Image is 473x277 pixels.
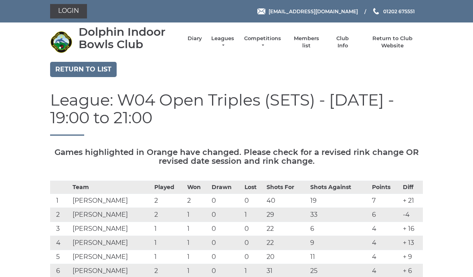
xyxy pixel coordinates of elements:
[370,181,401,193] th: Points
[401,193,423,208] td: + 21
[243,250,265,264] td: 0
[265,181,308,193] th: Shots For
[50,91,423,136] h1: League: W04 Open Triples (SETS) - [DATE] - 19:00 to 21:00
[185,193,210,208] td: 2
[50,148,423,165] h5: Games highlighted in Orange have changed. Please check for a revised rink change OR revised date ...
[308,193,370,208] td: 19
[210,193,243,208] td: 0
[71,222,152,236] td: [PERSON_NAME]
[185,222,210,236] td: 1
[401,236,423,250] td: + 13
[362,35,423,49] a: Return to Club Website
[243,35,282,49] a: Competitions
[152,250,186,264] td: 1
[71,236,152,250] td: [PERSON_NAME]
[265,236,308,250] td: 22
[373,8,379,14] img: Phone us
[50,222,71,236] td: 3
[210,208,243,222] td: 0
[185,236,210,250] td: 1
[71,193,152,208] td: [PERSON_NAME]
[50,4,87,18] a: Login
[50,236,71,250] td: 4
[50,250,71,264] td: 5
[243,236,265,250] td: 0
[308,208,370,222] td: 33
[152,193,186,208] td: 2
[265,222,308,236] td: 22
[210,181,243,193] th: Drawn
[265,208,308,222] td: 29
[210,222,243,236] td: 0
[401,250,423,264] td: + 9
[401,208,423,222] td: -4
[50,208,71,222] td: 2
[50,31,72,53] img: Dolphin Indoor Bowls Club
[370,250,401,264] td: 4
[185,208,210,222] td: 1
[257,8,358,15] a: Email [EMAIL_ADDRESS][DOMAIN_NAME]
[269,8,358,14] span: [EMAIL_ADDRESS][DOMAIN_NAME]
[370,208,401,222] td: 6
[265,193,308,208] td: 40
[265,250,308,264] td: 20
[243,222,265,236] td: 0
[152,222,186,236] td: 1
[210,236,243,250] td: 0
[370,236,401,250] td: 4
[50,62,117,77] a: Return to list
[152,208,186,222] td: 2
[243,208,265,222] td: 1
[308,250,370,264] td: 11
[71,181,152,193] th: Team
[152,181,186,193] th: Played
[308,236,370,250] td: 9
[257,8,265,14] img: Email
[185,250,210,264] td: 1
[71,250,152,264] td: [PERSON_NAME]
[188,35,202,42] a: Diary
[372,8,415,15] a: Phone us 01202 675551
[401,222,423,236] td: + 16
[210,250,243,264] td: 0
[243,181,265,193] th: Lost
[243,193,265,208] td: 0
[71,208,152,222] td: [PERSON_NAME]
[370,222,401,236] td: 4
[308,181,370,193] th: Shots Against
[79,26,180,51] div: Dolphin Indoor Bowls Club
[210,35,235,49] a: Leagues
[383,8,415,14] span: 01202 675551
[401,181,423,193] th: Diff
[50,193,71,208] td: 1
[185,181,210,193] th: Won
[370,193,401,208] td: 7
[331,35,354,49] a: Club Info
[289,35,323,49] a: Members list
[152,236,186,250] td: 1
[308,222,370,236] td: 6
